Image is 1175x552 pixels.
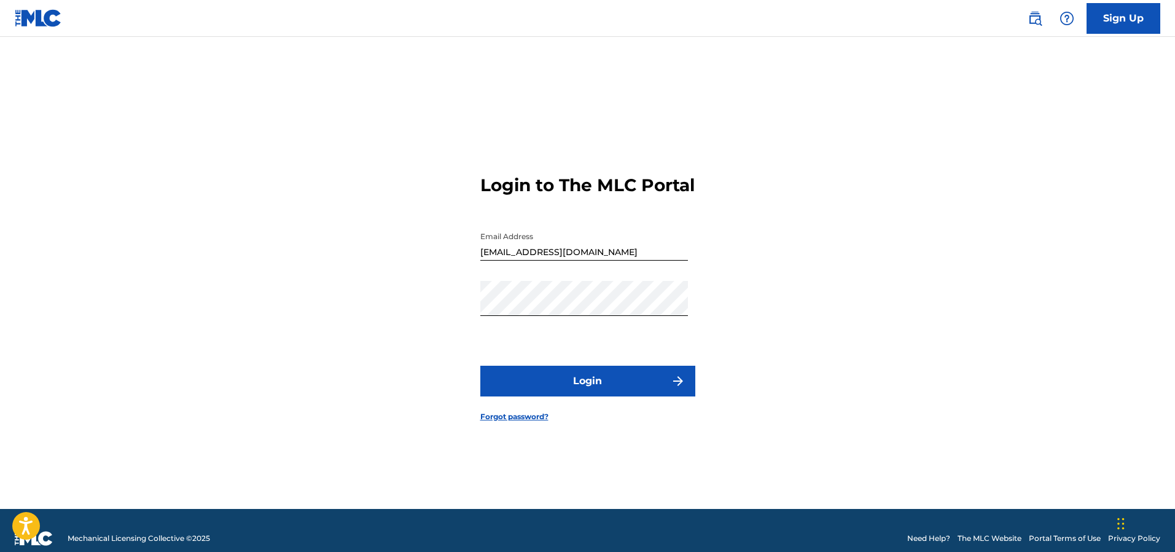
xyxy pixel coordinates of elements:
iframe: Chat Widget [1114,493,1175,552]
a: Sign Up [1087,3,1160,34]
div: Drag [1117,505,1125,542]
img: logo [15,531,53,546]
span: Mechanical Licensing Collective © 2025 [68,533,210,544]
a: Forgot password? [480,411,548,422]
a: Need Help? [907,533,950,544]
button: Login [480,366,695,396]
img: f7272a7cc735f4ea7f67.svg [671,374,685,388]
h3: Login to The MLC Portal [480,175,695,196]
a: The MLC Website [958,533,1021,544]
a: Portal Terms of Use [1029,533,1101,544]
img: MLC Logo [15,9,62,27]
img: help [1060,11,1074,26]
a: Public Search [1023,6,1047,31]
img: search [1028,11,1042,26]
a: Privacy Policy [1108,533,1160,544]
div: Help [1055,6,1079,31]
